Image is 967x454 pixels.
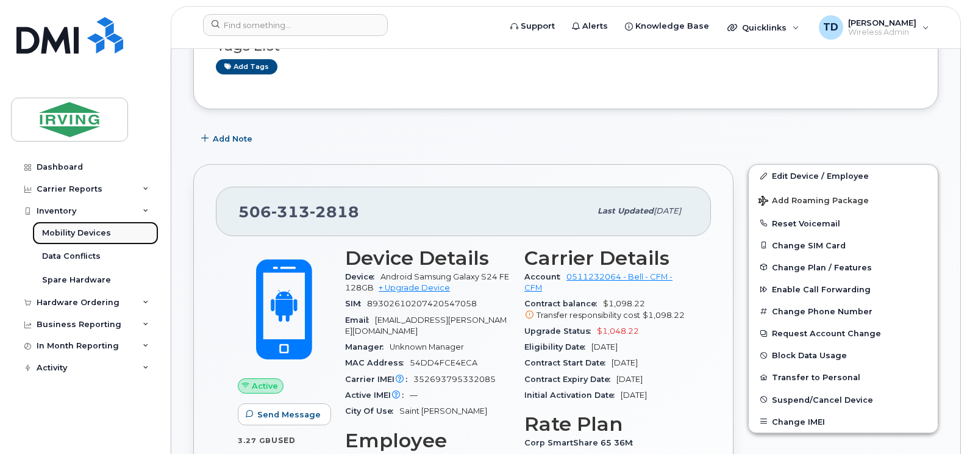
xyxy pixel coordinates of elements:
span: TD [823,20,838,35]
span: — [410,391,418,400]
h3: Carrier Details [524,247,689,269]
a: + Upgrade Device [379,283,450,292]
span: Enable Call Forwarding [772,285,871,294]
span: [DATE] [591,342,618,351]
span: Send Message [257,409,321,420]
span: Add Note [213,133,252,145]
span: [PERSON_NAME] [848,18,916,27]
span: Saint [PERSON_NAME] [399,406,487,416]
span: City Of Use [345,406,399,416]
button: Change SIM Card [749,234,938,256]
span: Upgrade Status [524,326,597,336]
button: Block Data Usage [749,344,938,366]
span: 352693795332085 [413,375,496,384]
div: Tricia Downard [810,15,938,40]
a: Alerts [563,14,616,38]
span: Change Plan / Features [772,262,872,272]
span: 3.27 GB [238,436,271,445]
span: Contract Expiry Date [524,375,616,384]
button: Request Account Change [749,322,938,344]
span: Quicklinks [742,23,787,32]
button: Enable Call Forwarding [749,278,938,300]
button: Add Note [193,128,263,150]
span: $1,048.22 [597,326,639,336]
span: MAC Address [345,358,410,367]
span: 2818 [310,203,359,221]
a: Add tags [216,59,277,74]
span: 89302610207420547058 [367,299,477,308]
span: Active [252,380,278,392]
span: Wireless Admin [848,27,916,37]
a: Knowledge Base [616,14,718,38]
span: Corp SmartShare 65 36M [524,438,639,447]
span: [DATE] [616,375,643,384]
span: 313 [271,203,310,221]
div: Quicklinks [719,15,808,40]
span: Initial Activation Date [524,391,621,400]
span: Suspend/Cancel Device [772,395,873,404]
span: Carrier IMEI [345,375,413,384]
button: Add Roaming Package [749,187,938,212]
span: Contract balance [524,299,603,308]
span: Contract Start Date [524,358,612,367]
span: [EMAIL_ADDRESS][PERSON_NAME][DOMAIN_NAME] [345,315,507,336]
h3: Device Details [345,247,510,269]
span: Active IMEI [345,391,410,400]
span: SIM [345,299,367,308]
a: 0511232064 - Bell - CFM - CFM [524,272,673,292]
span: Eligibility Date [524,342,591,351]
h3: Tags List [216,38,916,54]
button: Change Phone Number [749,300,938,322]
span: Device [345,272,380,281]
span: Account [524,272,566,281]
span: Android Samsung Galaxy S24 FE 128GB [345,272,509,292]
span: [DATE] [621,391,647,400]
a: Support [502,14,563,38]
span: $1,098.22 [643,311,685,320]
span: Unknown Manager [390,342,464,351]
button: Reset Voicemail [749,212,938,234]
span: [DATE] [612,358,638,367]
span: used [271,436,296,445]
button: Transfer to Personal [749,366,938,388]
button: Change IMEI [749,411,938,433]
span: Add Roaming Package [758,196,869,207]
span: Support [521,20,555,32]
span: Transfer responsibility cost [537,311,640,320]
a: Edit Device / Employee [749,165,938,187]
button: Change Plan / Features [749,256,938,278]
span: 54DD4FCE4ECA [410,358,477,367]
span: [DATE] [654,206,681,215]
span: Last updated [598,206,654,215]
h3: Rate Plan [524,413,689,435]
span: 506 [238,203,359,221]
span: Email [345,315,375,325]
span: Knowledge Base [635,20,709,32]
input: Find something... [203,14,388,36]
span: Alerts [582,20,608,32]
button: Send Message [238,403,331,425]
span: Manager [345,342,390,351]
span: $1,098.22 [524,299,689,321]
button: Suspend/Cancel Device [749,389,938,411]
